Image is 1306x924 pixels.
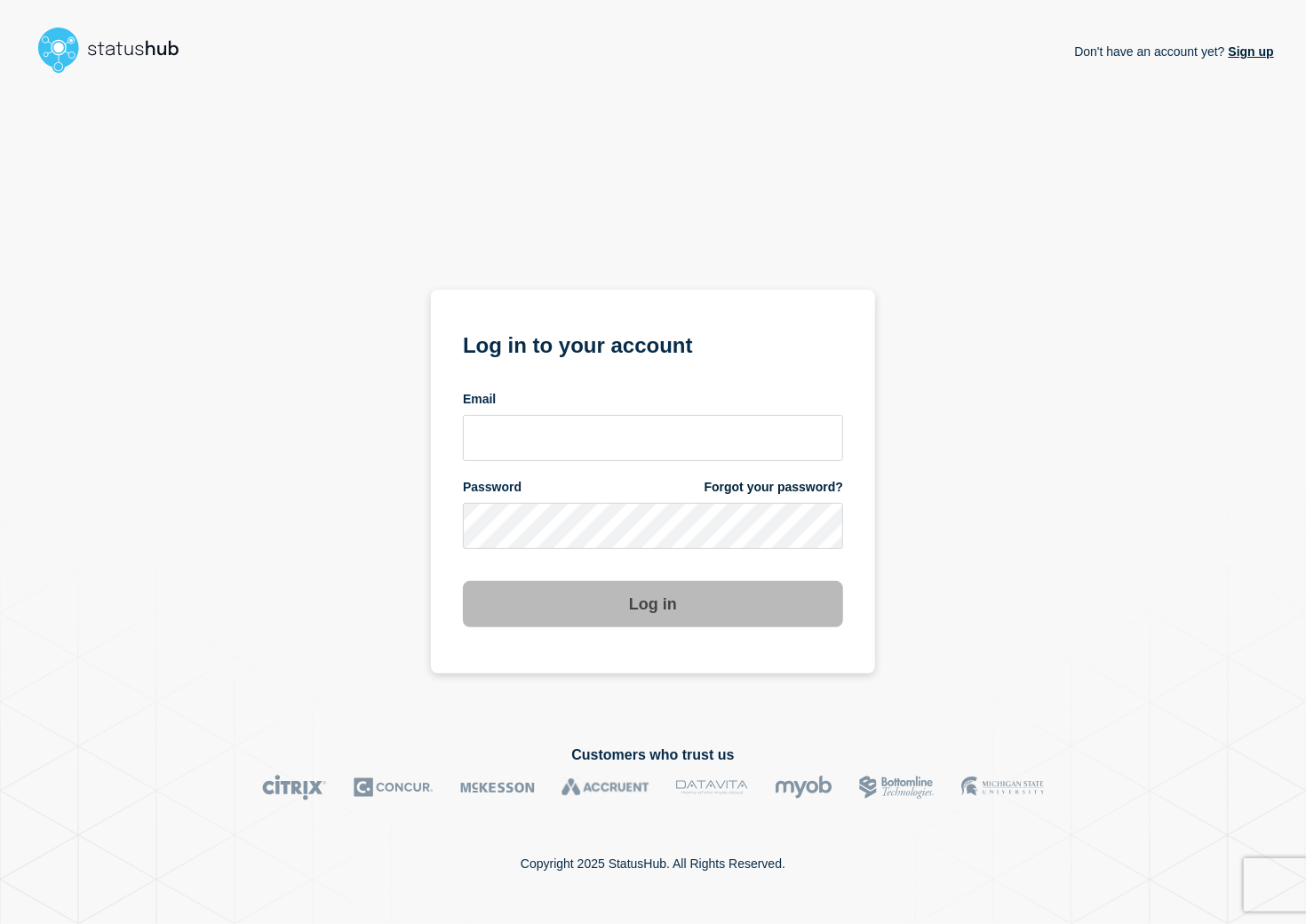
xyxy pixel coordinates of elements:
p: Don't have an account yet? [1074,30,1274,73]
img: Concur logo [354,775,434,801]
img: Citrix logo [262,775,327,801]
p: Copyright 2025 StatusHub. All Rights Reserved. [521,856,785,871]
input: email input [463,415,843,461]
img: Bottomline logo [859,775,935,801]
button: Log in [463,581,843,627]
h2: Customers who trust us [32,747,1274,763]
span: Password [463,479,522,496]
h1: Log in to your account [463,327,843,360]
img: Accruent logo [561,775,649,801]
img: MSU logo [961,775,1044,801]
input: password input [463,503,843,549]
img: DataVita logo [676,775,748,801]
a: Sign up [1225,44,1274,59]
img: McKesson logo [460,775,535,801]
a: Forgot your password? [705,479,843,496]
img: StatusHub logo [32,21,201,78]
span: Email [463,391,496,408]
img: myob logo [775,775,832,801]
